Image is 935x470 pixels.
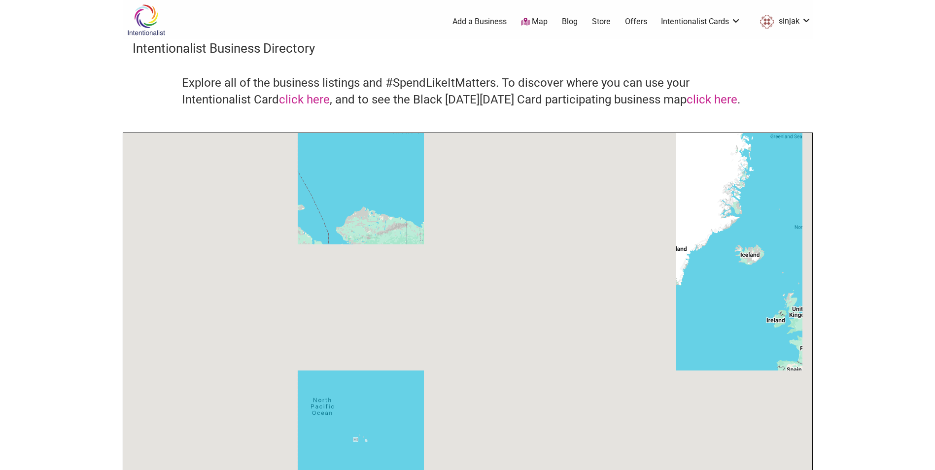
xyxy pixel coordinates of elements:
[687,93,737,106] a: click here
[592,16,611,27] a: Store
[755,13,811,31] a: sinjak
[279,93,330,106] a: click here
[182,75,754,108] h4: Explore all of the business listings and #SpendLikeItMatters. To discover where you can use your ...
[562,16,578,27] a: Blog
[661,16,741,27] a: Intentionalist Cards
[123,4,170,36] img: Intentionalist
[625,16,647,27] a: Offers
[133,39,803,57] h3: Intentionalist Business Directory
[521,16,548,28] a: Map
[452,16,507,27] a: Add a Business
